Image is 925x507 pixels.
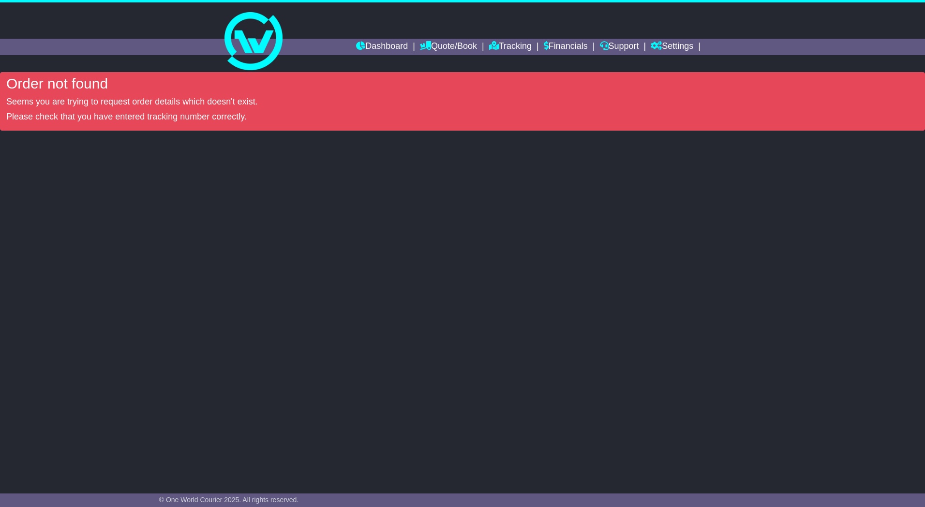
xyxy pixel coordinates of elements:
[489,39,532,55] a: Tracking
[6,112,919,122] p: Please check that you have entered tracking number correctly.
[6,97,919,107] p: Seems you are trying to request order details which doesn't exist.
[6,75,919,91] h4: Order not found
[356,39,408,55] a: Dashboard
[544,39,588,55] a: Financials
[600,39,639,55] a: Support
[420,39,477,55] a: Quote/Book
[651,39,693,55] a: Settings
[159,496,299,504] span: © One World Courier 2025. All rights reserved.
